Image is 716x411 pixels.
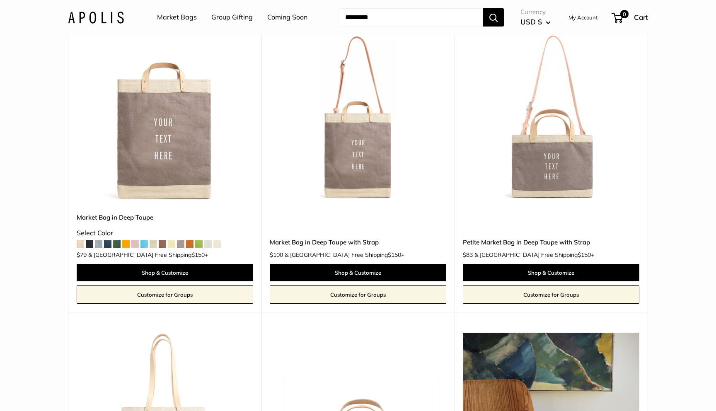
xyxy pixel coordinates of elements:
[463,237,639,247] a: Petite Market Bag in Deep Taupe with Strap
[68,11,124,23] img: Apolis
[77,28,253,204] a: Market Bag in Deep TaupeMarket Bag in Deep Taupe
[463,28,639,204] a: Petite Market Bag in Deep Taupe with StrapPetite Market Bag in Deep Taupe with Strap
[520,15,551,29] button: USD $
[270,28,446,204] img: Market Bag in Deep Taupe with Strap
[634,13,648,22] span: Cart
[520,6,551,18] span: Currency
[612,11,648,24] a: 0 Cart
[191,251,205,259] span: $150
[77,28,253,204] img: Market Bag in Deep Taupe
[463,28,639,204] img: Petite Market Bag in Deep Taupe with Strap
[77,251,87,259] span: $79
[270,28,446,204] a: Market Bag in Deep Taupe with StrapMarket Bag in Deep Taupe with Strap
[388,251,401,259] span: $150
[270,285,446,304] a: Customize for Groups
[578,251,591,259] span: $150
[463,251,473,259] span: $83
[620,10,629,18] span: 0
[463,285,639,304] a: Customize for Groups
[77,213,253,222] a: Market Bag in Deep Taupe
[270,264,446,281] a: Shop & Customize
[463,264,639,281] a: Shop & Customize
[339,8,483,27] input: Search...
[474,252,594,258] span: & [GEOGRAPHIC_DATA] Free Shipping +
[211,11,253,24] a: Group Gifting
[270,237,446,247] a: Market Bag in Deep Taupe with Strap
[270,251,283,259] span: $100
[285,252,404,258] span: & [GEOGRAPHIC_DATA] Free Shipping +
[483,8,504,27] button: Search
[77,264,253,281] a: Shop & Customize
[88,252,208,258] span: & [GEOGRAPHIC_DATA] Free Shipping +
[520,17,542,26] span: USD $
[77,285,253,304] a: Customize for Groups
[568,12,598,22] a: My Account
[77,227,253,239] div: Select Color
[157,11,197,24] a: Market Bags
[267,11,307,24] a: Coming Soon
